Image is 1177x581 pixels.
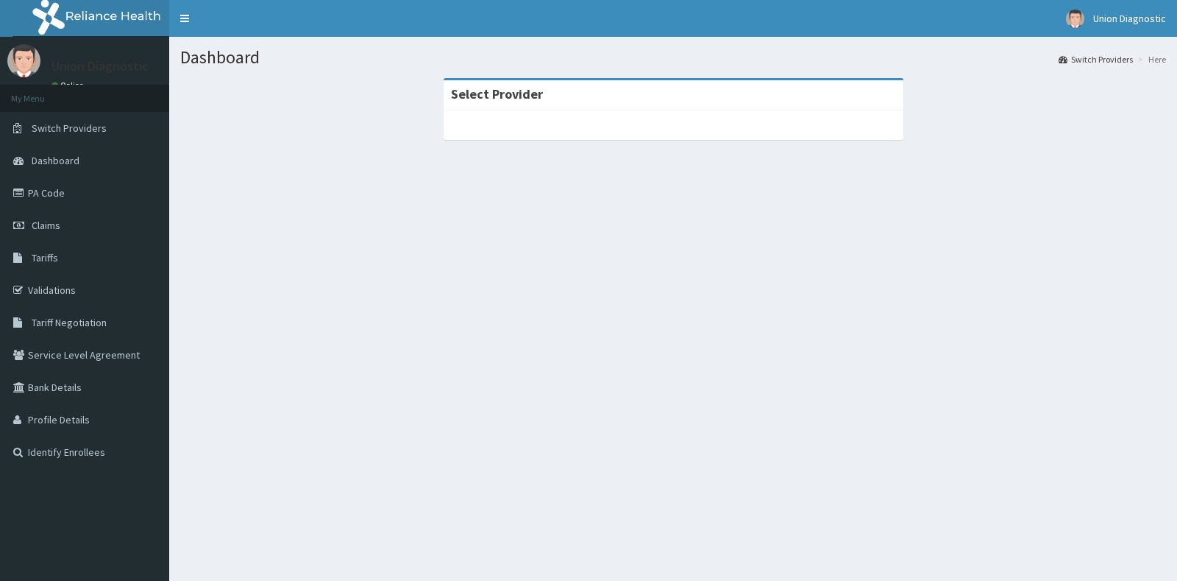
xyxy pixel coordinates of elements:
[1059,53,1133,66] a: Switch Providers
[32,316,107,329] span: Tariff Negotiation
[1066,10,1084,28] img: User Image
[1134,53,1166,66] li: Here
[32,154,79,167] span: Dashboard
[32,219,60,232] span: Claims
[180,48,1166,67] h1: Dashboard
[7,44,40,77] img: User Image
[1093,12,1166,25] span: Union Diagnostic
[451,85,543,102] strong: Select Provider
[51,80,87,91] a: Online
[32,251,58,264] span: Tariffs
[32,122,107,135] span: Switch Providers
[51,60,149,73] p: Union Diagnostic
